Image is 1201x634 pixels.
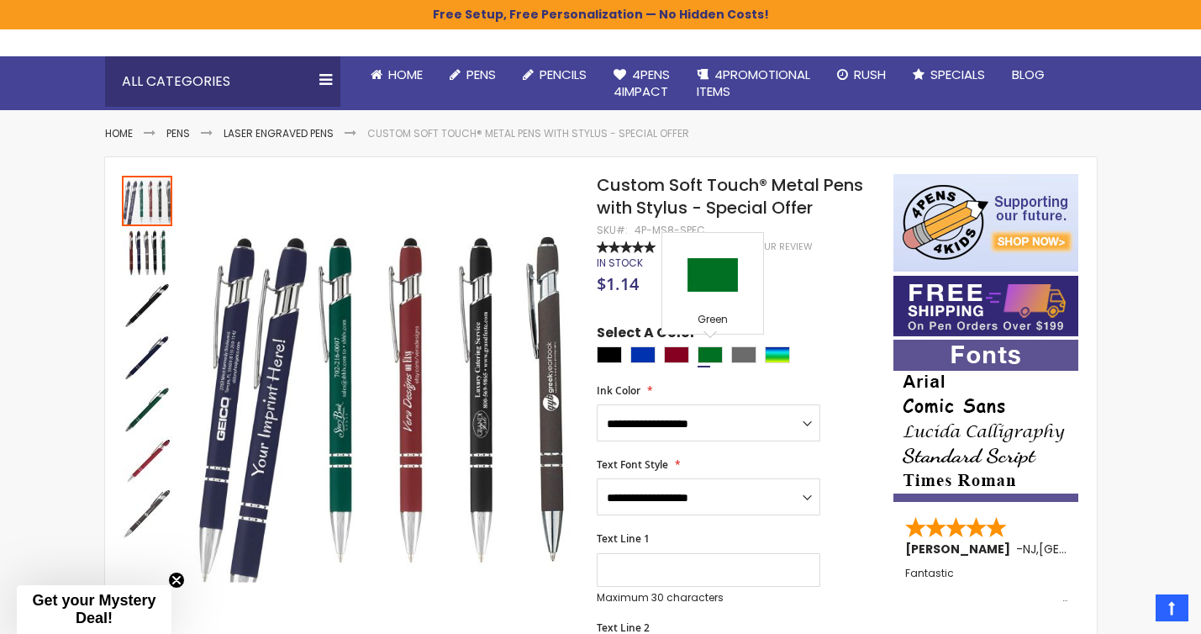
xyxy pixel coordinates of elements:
[509,56,600,93] a: Pencils
[122,489,172,539] img: Custom Soft Touch® Metal Pens with Stylus - Special Offer
[905,568,1068,604] div: Fantastic
[893,340,1078,502] img: font-personalization-examples
[357,56,436,93] a: Home
[728,240,813,253] a: Add Your Review
[899,56,998,93] a: Specials
[597,256,643,270] div: Availability
[597,223,628,237] strong: SKU
[597,591,820,605] p: Maximum 30 characters
[122,332,172,383] img: Custom Soft Touch® Metal Pens with Stylus - Special Offer
[17,585,171,634] div: Get your Mystery Deal!Close teaser
[122,383,174,435] div: Custom Soft Touch® Metal Pens with Stylus - Special Offer
[666,313,759,330] div: Green
[122,330,174,383] div: Custom Soft Touch® Metal Pens with Stylus - Special Offer
[597,346,622,363] div: Black
[122,280,172,330] img: Custom Soft Touch® Metal Pens with Stylus - Special Offer
[697,66,810,100] span: 4PROMOTIONAL ITEMS
[168,572,185,589] button: Close teaser
[1023,541,1036,557] span: NJ
[597,324,696,346] span: Select A Color
[614,66,670,100] span: 4Pens 4impact
[122,174,174,226] div: Custom Soft Touch® Metal Pens with Stylus - Special Offer
[765,346,790,363] div: Assorted
[635,224,705,237] div: 4P-MS8-SPEC
[597,272,639,295] span: $1.14
[683,56,824,111] a: 4PROMOTIONALITEMS
[597,383,640,398] span: Ink Color
[122,436,172,487] img: Custom Soft Touch® Metal Pens with Stylus - Special Offer
[597,256,643,270] span: In stock
[436,56,509,93] a: Pens
[122,228,172,278] img: Custom Soft Touch® Metal Pens with Stylus - Special Offer
[1012,66,1045,83] span: Blog
[224,126,334,140] a: Laser Engraved Pens
[105,56,340,107] div: All Categories
[388,66,423,83] span: Home
[893,276,1078,336] img: Free shipping on orders over $199
[540,66,587,83] span: Pencils
[905,541,1016,557] span: [PERSON_NAME]
[1016,541,1162,557] span: - ,
[122,278,174,330] div: Custom Soft Touch® Metal Pens with Stylus - Special Offer
[664,346,689,363] div: Burgundy
[122,226,174,278] div: Custom Soft Touch® Metal Pens with Stylus - Special Offer
[597,173,863,219] span: Custom Soft Touch® Metal Pens with Stylus - Special Offer
[998,56,1058,93] a: Blog
[630,346,656,363] div: Blue
[854,66,886,83] span: Rush
[893,174,1078,272] img: 4pens 4 kids
[190,198,574,583] img: Custom Soft Touch® Metal Pens with Stylus - Special Offer
[597,531,650,546] span: Text Line 1
[166,126,190,140] a: Pens
[105,126,133,140] a: Home
[122,435,174,487] div: Custom Soft Touch® Metal Pens with Stylus - Special Offer
[698,346,723,363] div: Green
[122,384,172,435] img: Custom Soft Touch® Metal Pens with Stylus - Special Offer
[824,56,899,93] a: Rush
[600,56,683,111] a: 4Pens4impact
[1062,589,1201,634] iframe: Google Customer Reviews
[32,592,155,626] span: Get your Mystery Deal!
[597,241,656,253] div: 100%
[1039,541,1162,557] span: [GEOGRAPHIC_DATA]
[466,66,496,83] span: Pens
[731,346,756,363] div: Grey
[367,127,689,140] li: Custom Soft Touch® Metal Pens with Stylus - Special Offer
[930,66,985,83] span: Specials
[122,487,172,539] div: Custom Soft Touch® Metal Pens with Stylus - Special Offer
[597,457,668,472] span: Text Font Style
